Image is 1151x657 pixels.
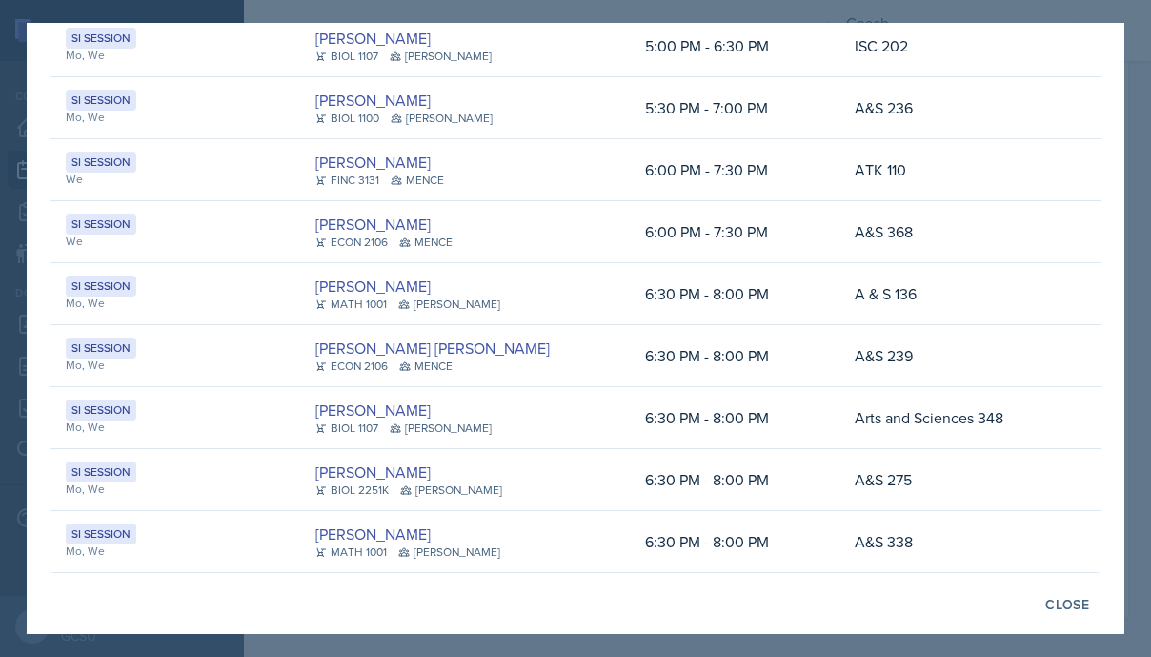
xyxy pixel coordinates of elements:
div: Mo, We [66,357,285,374]
td: ISC 202 [839,15,1062,77]
div: We [66,233,285,250]
div: [PERSON_NAME] [390,48,492,65]
td: 6:00 PM - 7:30 PM [630,201,838,263]
div: [PERSON_NAME] [390,420,492,437]
td: 6:30 PM - 8:00 PM [630,511,838,572]
div: MATH 1001 [315,544,387,561]
td: 6:30 PM - 8:00 PM [630,387,838,449]
td: ATK 110 [839,139,1062,201]
td: 6:30 PM - 8:00 PM [630,263,838,325]
td: A&S 338 [839,511,1062,572]
a: [PERSON_NAME] [315,151,431,174]
a: [PERSON_NAME] [315,461,431,483]
div: BIOL 1100 [315,110,379,127]
a: [PERSON_NAME] [315,213,431,236]
td: 6:30 PM - 8:00 PM [630,449,838,511]
div: Mo, We [66,295,285,312]
div: [PERSON_NAME] [398,296,500,313]
a: [PERSON_NAME] [PERSON_NAME] [315,337,550,359]
div: FINC 3131 [315,172,379,189]
div: ECON 2106 [315,358,388,375]
td: A&S 239 [839,325,1062,387]
div: Mo, We [66,481,285,498]
button: Close [1033,588,1101,621]
div: MENCE [399,358,453,375]
td: 6:00 PM - 7:30 PM [630,139,838,201]
div: Mo, We [66,47,285,64]
div: ECON 2106 [315,234,388,251]
td: 6:30 PM - 8:00 PM [630,325,838,387]
a: [PERSON_NAME] [315,399,431,421]
td: 5:30 PM - 7:00 PM [630,77,838,139]
a: [PERSON_NAME] [315,275,431,298]
div: [PERSON_NAME] [391,110,493,127]
a: [PERSON_NAME] [315,27,431,50]
div: Mo, We [66,419,285,436]
div: MENCE [391,172,444,189]
td: A & S 136 [839,263,1062,325]
div: Mo, We [66,543,285,560]
a: [PERSON_NAME] [315,89,431,112]
div: Close [1045,597,1089,612]
div: BIOL 1107 [315,420,378,437]
div: MENCE [399,234,453,251]
div: [PERSON_NAME] [400,482,502,499]
td: A&S 275 [839,449,1062,511]
td: Arts and Sciences 348 [839,387,1062,449]
td: A&S 236 [839,77,1062,139]
div: Mo, We [66,109,285,126]
td: A&S 368 [839,201,1062,263]
div: [PERSON_NAME] [398,544,500,561]
div: BIOL 1107 [315,48,378,65]
div: We [66,171,285,188]
div: MATH 1001 [315,296,387,313]
a: [PERSON_NAME] [315,523,431,545]
div: BIOL 2251K [315,482,389,499]
td: 5:00 PM - 6:30 PM [630,15,838,77]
